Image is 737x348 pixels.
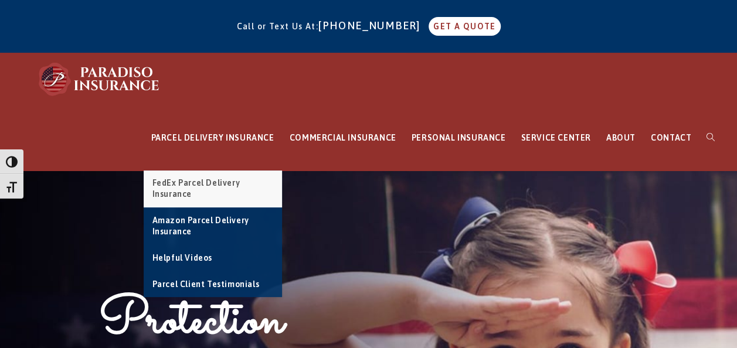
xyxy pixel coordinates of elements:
a: PARCEL DELIVERY INSURANCE [144,105,282,170]
a: ABOUT [599,105,643,170]
a: Helpful Videos [144,245,282,271]
span: ABOUT [606,133,636,142]
a: Parcel Client Testimonials [144,272,282,298]
a: Amazon Parcel Delivery Insurance [144,208,282,245]
span: Helpful Videos [152,253,212,262]
span: CONTACT [651,133,691,142]
a: CONTACT [643,105,699,170]
a: SERVICE CENTER [513,105,598,170]
img: Paradiso Insurance [35,62,164,97]
a: COMMERCIAL INSURANCE [282,105,404,170]
a: GET A QUOTE [429,17,500,36]
a: [PHONE_NUMBER] [318,19,426,32]
span: PERSONAL INSURANCE [412,133,506,142]
span: SERVICE CENTER [521,133,590,142]
span: Amazon Parcel Delivery Insurance [152,216,249,237]
span: PARCEL DELIVERY INSURANCE [151,133,274,142]
span: COMMERCIAL INSURANCE [290,133,396,142]
a: FedEx Parcel Delivery Insurance [144,170,282,207]
a: PERSONAL INSURANCE [404,105,514,170]
span: FedEx Parcel Delivery Insurance [152,178,240,199]
span: Call or Text Us At: [236,22,318,31]
span: Parcel Client Testimonials [152,279,260,289]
